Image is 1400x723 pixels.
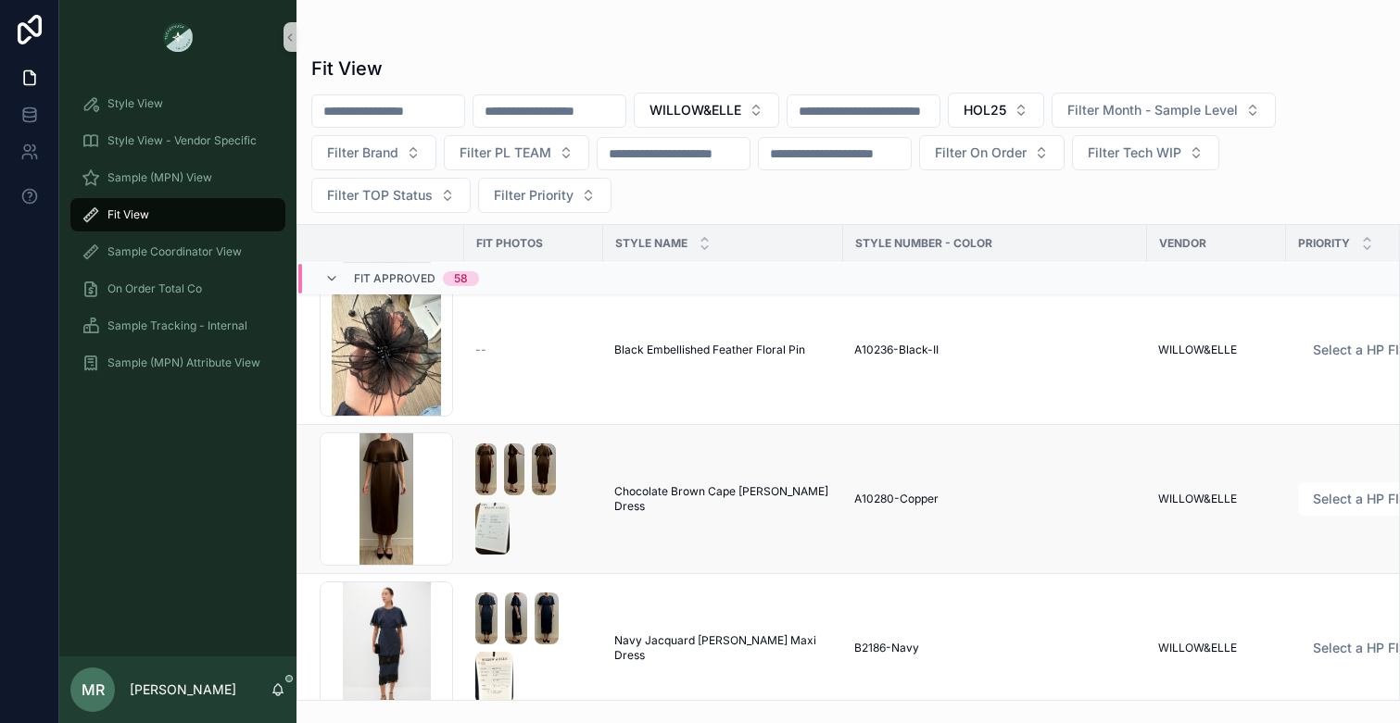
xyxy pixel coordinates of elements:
span: Filter Month - Sample Level [1067,101,1238,119]
span: Sample Coordinator View [107,244,242,259]
span: -- [475,343,486,357]
span: Style View - Vendor Specific [107,133,257,148]
span: WILLOW&ELLE [650,101,741,119]
img: App logo [163,22,193,52]
span: Filter Priority [494,186,574,205]
button: Select Button [948,93,1044,128]
span: WILLOW&ELLE [1158,641,1237,655]
span: On Order Total Co [107,281,202,296]
img: Screenshot-2025-08-05-at-2.58.49-PM.png [475,592,498,644]
img: Screenshot-2025-09-17-at-1.39.14-PM.png [504,443,525,495]
span: A10280-Copper [854,492,939,506]
span: Filter Tech WIP [1088,143,1181,162]
button: Select Button [444,135,589,170]
span: Sample Tracking - Internal [107,318,247,333]
span: Black Embellished Feather Floral Pin [614,343,805,357]
a: WILLOW&ELLE [1158,492,1275,506]
a: Style View - Vendor Specific [70,124,285,157]
a: WILLOW&ELLE [1158,641,1275,655]
p: [PERSON_NAME] [130,680,236,699]
button: Select Button [919,135,1065,170]
div: 58 [454,271,468,286]
img: Screenshot-2025-09-17-at-1.39.17-PM.png [532,443,556,495]
div: scrollable content [59,74,296,404]
span: Fit Approved [354,271,435,286]
a: Screenshot-2025-09-17-at-1.39.10-PM.pngScreenshot-2025-09-17-at-1.39.14-PM.pngScreenshot-2025-09-... [475,443,592,555]
a: -- [475,343,592,357]
button: Select Button [1052,93,1276,128]
button: Select Button [311,135,436,170]
span: STYLE NAME [615,236,687,251]
button: Select Button [634,93,779,128]
span: Filter TOP Status [327,186,433,205]
span: Filter Brand [327,143,398,162]
a: Style View [70,87,285,120]
span: Fit View [107,207,149,222]
a: Black Embellished Feather Floral Pin [614,343,832,357]
span: WILLOW&ELLE [1158,492,1237,506]
img: Screenshot-2025-08-05-at-2.58.37-PM.png [535,592,559,644]
a: Sample (MPN) View [70,161,285,194]
a: B2186-Navy [854,641,1136,655]
a: Sample Tracking - Internal [70,309,285,343]
a: WILLOW&ELLE [1158,343,1275,357]
h1: Fit View [311,56,383,81]
a: A10236-Black-II [854,343,1136,357]
button: Select Button [1072,135,1219,170]
span: PRIORITY [1298,236,1350,251]
span: A10236-Black-II [854,343,939,357]
span: Style Number - Color [855,236,992,251]
a: Sample Coordinator View [70,235,285,268]
img: Screenshot-2025-08-05-at-2.58.32-PM.png [475,652,513,704]
span: MR [82,679,105,701]
img: Screenshot-2025-09-17-at-1.39.10-PM.png [475,443,497,495]
img: Screenshot-2025-09-17-at-1.39.21-PM.png [475,503,510,555]
a: Chocolate Brown Cape [PERSON_NAME] Dress [614,484,832,514]
button: Select Button [311,178,471,213]
span: B2186-Navy [854,641,919,655]
span: Filter PL TEAM [460,143,551,162]
span: HOL25 [964,101,1006,119]
a: Navy Jacquard [PERSON_NAME] Maxi Dress [614,633,832,663]
button: Select Button [478,178,612,213]
a: On Order Total Co [70,272,285,305]
span: WILLOW&ELLE [1158,343,1237,357]
span: Fit Photos [476,236,543,251]
img: Screenshot-2025-08-05-at-2.58.41-PM.png [505,592,527,644]
span: Sample (MPN) Attribute View [107,355,260,370]
a: A10280-Copper [854,492,1136,506]
span: Vendor [1159,236,1206,251]
span: Sample (MPN) View [107,170,212,185]
a: Fit View [70,198,285,231]
span: Filter On Order [935,143,1027,162]
a: Screenshot-2025-08-05-at-2.58.49-PM.pngScreenshot-2025-08-05-at-2.58.41-PM.pngScreenshot-2025-08-... [475,592,592,704]
span: Style View [107,96,163,111]
a: Sample (MPN) Attribute View [70,346,285,380]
